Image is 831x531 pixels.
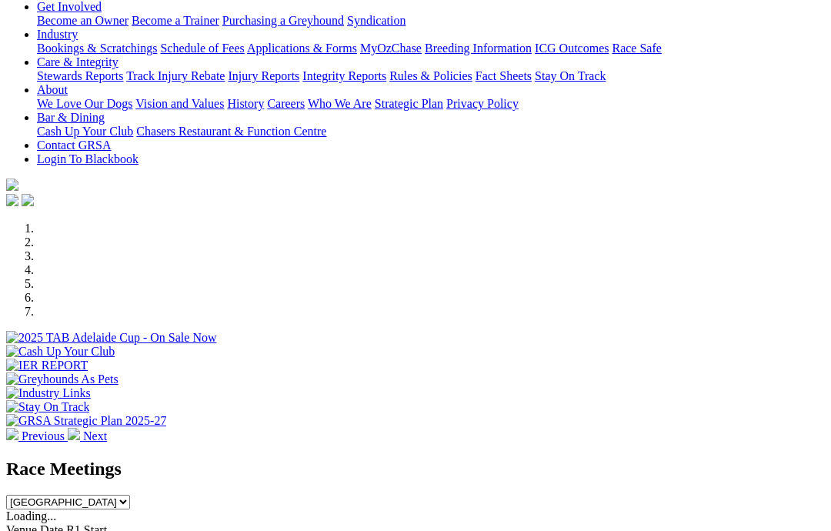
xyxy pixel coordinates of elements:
a: Fact Sheets [476,69,532,82]
a: History [227,97,264,110]
a: About [37,83,68,96]
a: Care & Integrity [37,55,118,68]
a: Applications & Forms [247,42,357,55]
a: Syndication [347,14,405,27]
img: Industry Links [6,386,91,400]
a: Privacy Policy [446,97,519,110]
a: Bookings & Scratchings [37,42,157,55]
a: Rules & Policies [389,69,472,82]
a: ICG Outcomes [535,42,609,55]
img: Cash Up Your Club [6,345,115,359]
a: Injury Reports [228,69,299,82]
a: Become a Trainer [132,14,219,27]
div: Industry [37,42,825,55]
a: Stewards Reports [37,69,123,82]
a: Bar & Dining [37,111,105,124]
h2: Race Meetings [6,459,825,479]
img: facebook.svg [6,194,18,206]
img: GRSA Strategic Plan 2025-27 [6,414,166,428]
div: Bar & Dining [37,125,825,139]
a: Race Safe [612,42,661,55]
a: We Love Our Dogs [37,97,132,110]
a: Become an Owner [37,14,128,27]
img: chevron-right-pager-white.svg [68,428,80,440]
a: Next [68,429,107,442]
a: MyOzChase [360,42,422,55]
a: Stay On Track [535,69,606,82]
div: Care & Integrity [37,69,825,83]
a: Breeding Information [425,42,532,55]
img: chevron-left-pager-white.svg [6,428,18,440]
div: Get Involved [37,14,825,28]
img: Stay On Track [6,400,89,414]
a: Integrity Reports [302,69,386,82]
a: Schedule of Fees [160,42,244,55]
div: About [37,97,825,111]
a: Track Injury Rebate [126,69,225,82]
img: logo-grsa-white.png [6,179,18,191]
a: Careers [267,97,305,110]
img: twitter.svg [22,194,34,206]
img: IER REPORT [6,359,88,372]
a: Who We Are [308,97,372,110]
a: Industry [37,28,78,41]
a: Cash Up Your Club [37,125,133,138]
a: Previous [6,429,68,442]
span: Previous [22,429,65,442]
span: Next [83,429,107,442]
a: Purchasing a Greyhound [222,14,344,27]
img: 2025 TAB Adelaide Cup - On Sale Now [6,331,217,345]
a: Contact GRSA [37,139,111,152]
a: Strategic Plan [375,97,443,110]
img: Greyhounds As Pets [6,372,118,386]
span: Loading... [6,509,56,523]
a: Login To Blackbook [37,152,138,165]
a: Chasers Restaurant & Function Centre [136,125,326,138]
a: Vision and Values [135,97,224,110]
